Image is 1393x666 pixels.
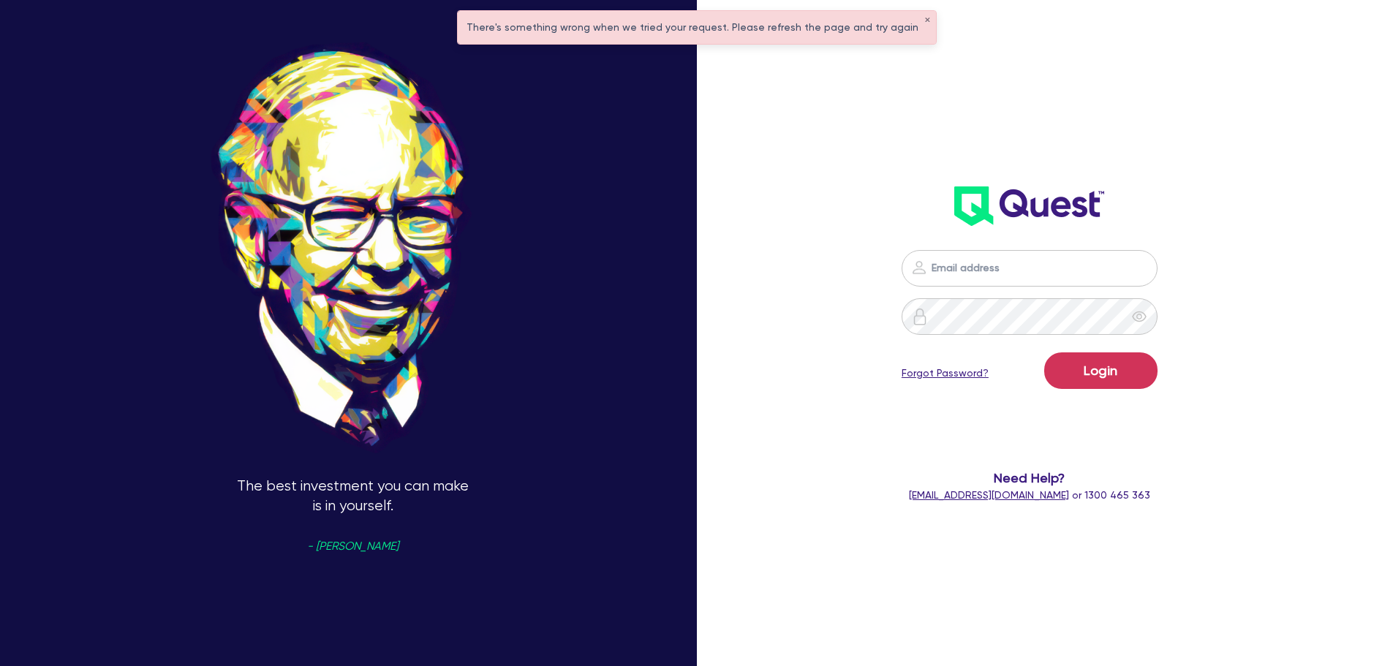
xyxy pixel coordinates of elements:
a: Forgot Password? [902,366,989,381]
a: [EMAIL_ADDRESS][DOMAIN_NAME] [909,489,1069,501]
img: icon-password [910,259,928,276]
span: - [PERSON_NAME] [307,541,399,552]
button: Login [1044,352,1158,389]
input: Email address [902,250,1158,287]
img: wH2k97JdezQIQAAAABJRU5ErkJggg== [954,186,1104,226]
span: eye [1132,309,1147,324]
img: icon-password [911,308,929,325]
span: Need Help? [843,468,1217,488]
span: or 1300 465 363 [909,489,1150,501]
